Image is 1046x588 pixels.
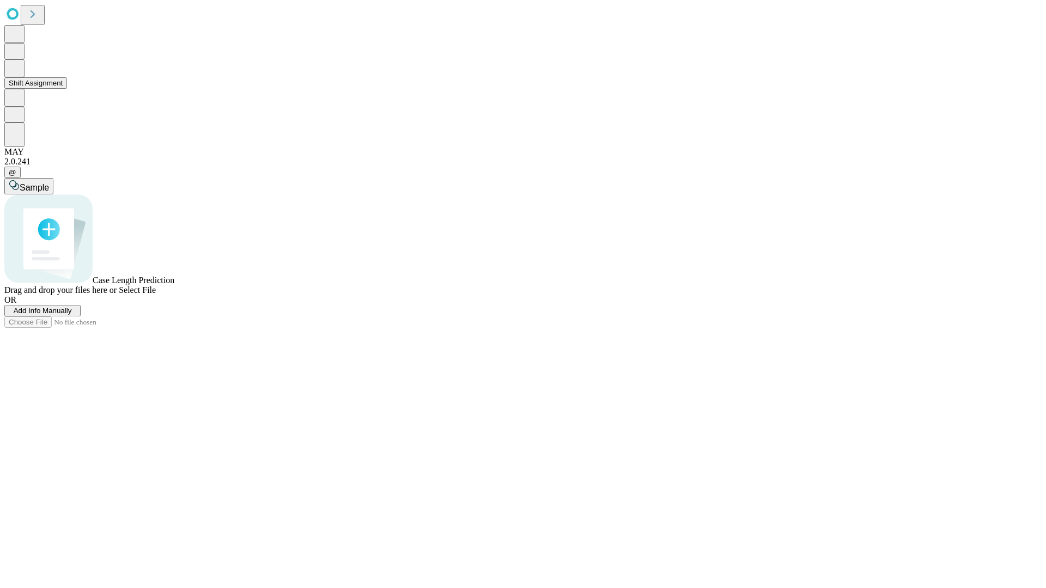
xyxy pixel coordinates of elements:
[93,275,174,285] span: Case Length Prediction
[4,157,1042,167] div: 2.0.241
[4,305,81,316] button: Add Info Manually
[4,77,67,89] button: Shift Assignment
[4,285,117,295] span: Drag and drop your files here or
[20,183,49,192] span: Sample
[4,295,16,304] span: OR
[9,168,16,176] span: @
[119,285,156,295] span: Select File
[14,307,72,315] span: Add Info Manually
[4,147,1042,157] div: MAY
[4,167,21,178] button: @
[4,178,53,194] button: Sample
